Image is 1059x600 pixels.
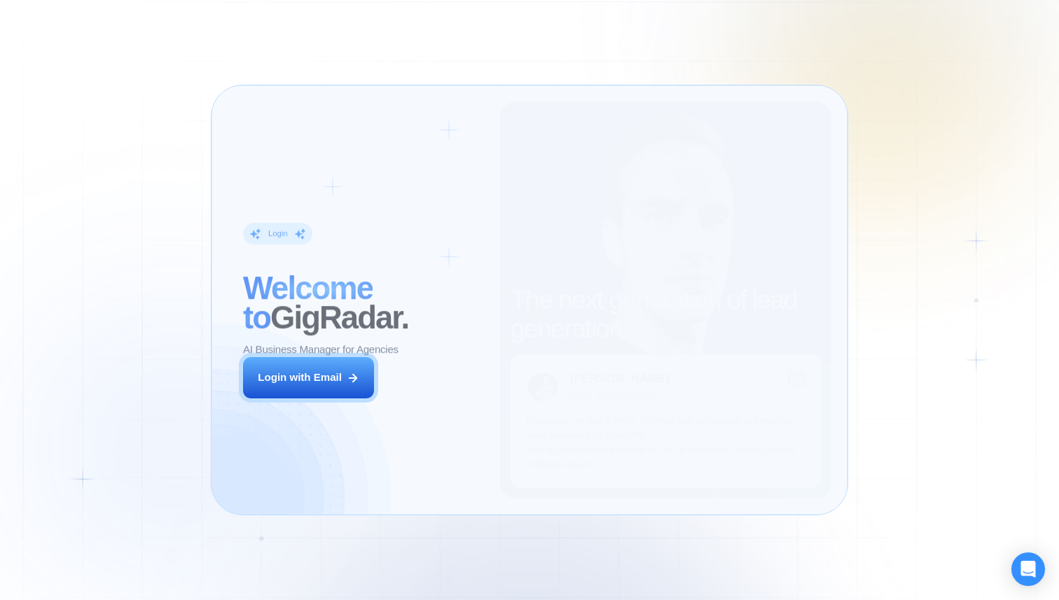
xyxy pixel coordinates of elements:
div: CEO [570,390,590,400]
div: Login with Email [258,370,342,385]
div: Login [268,228,288,239]
p: Previously, we had a 5% to 7% reply rate on Upwork, but now our sales increased by 17%-20%. This ... [526,414,805,472]
span: Welcome to [243,270,373,335]
div: [PERSON_NAME] [570,372,670,384]
div: Digital Agency [596,390,654,400]
button: Login with Email [243,357,374,398]
h2: ‍ GigRadar. [243,274,484,332]
p: AI Business Manager for Agencies [243,342,399,357]
div: Open Intercom Messenger [1011,552,1045,586]
h2: The next generation of lead generation. [511,286,822,344]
